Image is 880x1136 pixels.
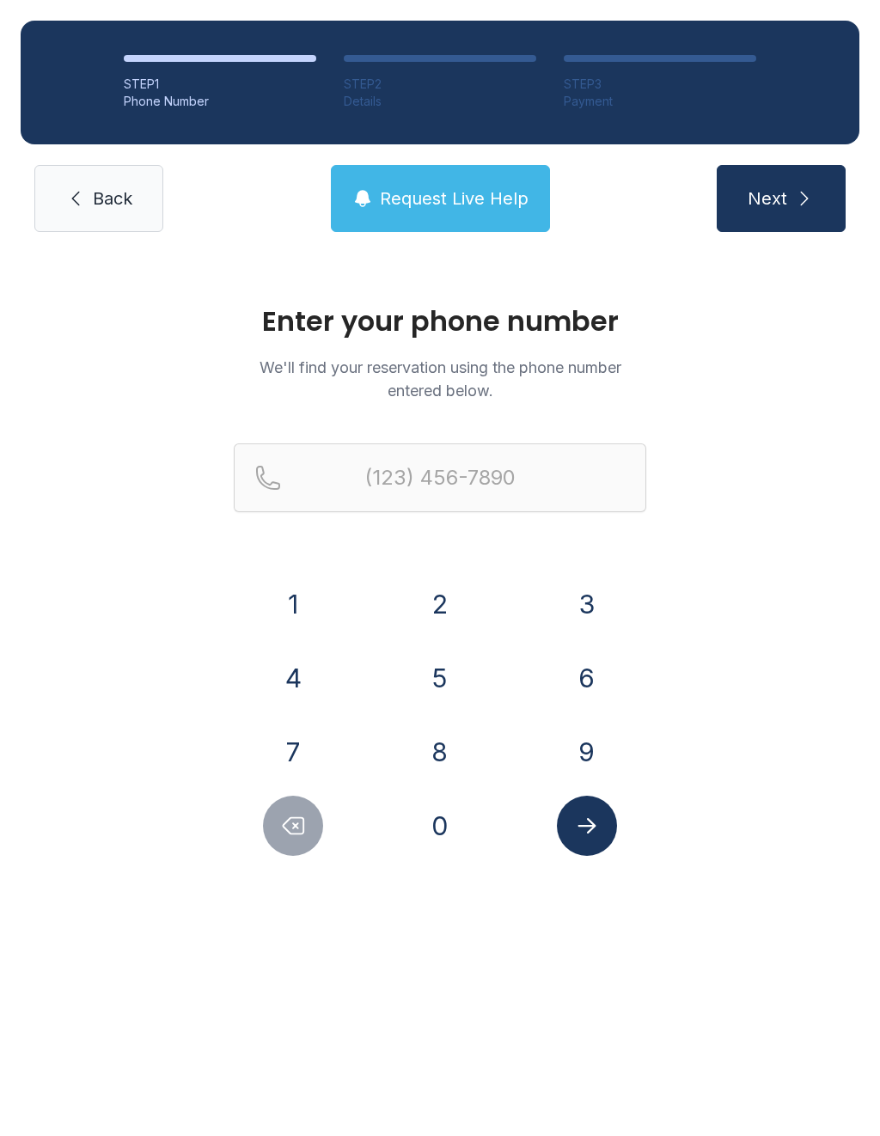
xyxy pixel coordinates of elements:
[748,186,787,211] span: Next
[557,574,617,634] button: 3
[263,796,323,856] button: Delete number
[234,356,646,402] p: We'll find your reservation using the phone number entered below.
[557,648,617,708] button: 6
[263,648,323,708] button: 4
[410,648,470,708] button: 5
[234,443,646,512] input: Reservation phone number
[564,76,756,93] div: STEP 3
[124,76,316,93] div: STEP 1
[93,186,132,211] span: Back
[410,574,470,634] button: 2
[124,93,316,110] div: Phone Number
[263,574,323,634] button: 1
[557,722,617,782] button: 9
[410,722,470,782] button: 8
[344,93,536,110] div: Details
[344,76,536,93] div: STEP 2
[557,796,617,856] button: Submit lookup form
[263,722,323,782] button: 7
[410,796,470,856] button: 0
[234,308,646,335] h1: Enter your phone number
[564,93,756,110] div: Payment
[380,186,529,211] span: Request Live Help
